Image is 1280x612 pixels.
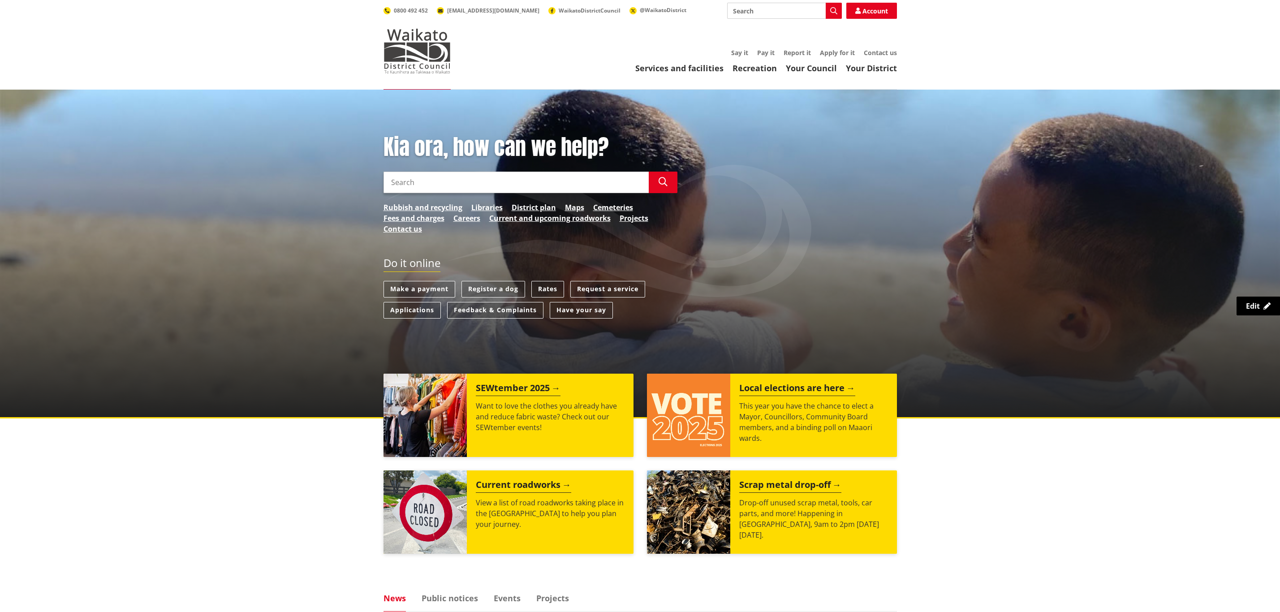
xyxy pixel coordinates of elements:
span: Edit [1246,301,1260,311]
a: Edit [1237,297,1280,315]
p: Drop-off unused scrap metal, tools, car parts, and more! Happening in [GEOGRAPHIC_DATA], 9am to 2... [739,497,888,540]
a: Projects [536,594,569,602]
p: View a list of road roadworks taking place in the [GEOGRAPHIC_DATA] to help you plan your journey. [476,497,625,530]
a: Make a payment [384,281,455,297]
a: Report it [784,48,811,57]
input: Search input [384,172,649,193]
h2: Current roadworks [476,479,571,493]
a: Current roadworks View a list of road roadworks taking place in the [GEOGRAPHIC_DATA] to help you... [384,470,634,554]
a: Recreation [733,63,777,73]
a: Rubbish and recycling [384,202,462,213]
a: Cemeteries [593,202,633,213]
a: Account [846,3,897,19]
img: Waikato District Council - Te Kaunihera aa Takiwaa o Waikato [384,29,451,73]
a: Applications [384,302,441,319]
a: News [384,594,406,602]
a: Your District [846,63,897,73]
a: WaikatoDistrictCouncil [548,7,621,14]
h2: Local elections are here [739,383,855,396]
a: A massive pile of rusted scrap metal, including wheels and various industrial parts, under a clea... [647,470,897,554]
span: [EMAIL_ADDRESS][DOMAIN_NAME] [447,7,539,14]
h2: Do it online [384,257,440,272]
a: Request a service [570,281,645,297]
a: Have your say [550,302,613,319]
a: Events [494,594,521,602]
a: Say it [731,48,748,57]
a: Maps [565,202,584,213]
img: Road closed sign [384,470,467,554]
a: Projects [620,213,648,224]
a: Fees and charges [384,213,444,224]
a: Contact us [384,224,422,234]
a: Contact us [864,48,897,57]
a: Local elections are here This year you have the chance to elect a Mayor, Councillors, Community B... [647,374,897,457]
p: This year you have the chance to elect a Mayor, Councillors, Community Board members, and a bindi... [739,401,888,444]
input: Search input [727,3,842,19]
a: Current and upcoming roadworks [489,213,611,224]
a: Careers [453,213,480,224]
a: District plan [512,202,556,213]
img: SEWtember [384,374,467,457]
span: WaikatoDistrictCouncil [559,7,621,14]
a: Services and facilities [635,63,724,73]
span: 0800 492 452 [394,7,428,14]
p: Want to love the clothes you already have and reduce fabric waste? Check out our SEWtember events! [476,401,625,433]
a: Libraries [471,202,503,213]
a: Feedback & Complaints [447,302,543,319]
a: Public notices [422,594,478,602]
a: @WaikatoDistrict [629,6,686,14]
a: SEWtember 2025 Want to love the clothes you already have and reduce fabric waste? Check out our S... [384,374,634,457]
img: Scrap metal collection [647,470,730,554]
a: Register a dog [461,281,525,297]
a: 0800 492 452 [384,7,428,14]
span: @WaikatoDistrict [640,6,686,14]
a: Your Council [786,63,837,73]
a: Rates [531,281,564,297]
a: Apply for it [820,48,855,57]
a: [EMAIL_ADDRESS][DOMAIN_NAME] [437,7,539,14]
h2: Scrap metal drop-off [739,479,841,493]
h1: Kia ora, how can we help? [384,134,677,160]
img: Vote 2025 [647,374,730,457]
h2: SEWtember 2025 [476,383,560,396]
a: Pay it [757,48,775,57]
